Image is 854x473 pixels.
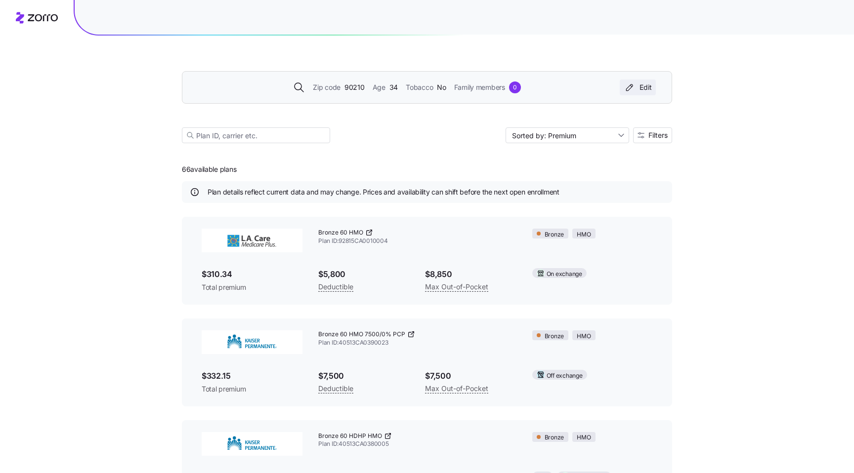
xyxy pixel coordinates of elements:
span: 34 [389,82,398,93]
span: HMO [577,433,591,442]
span: Age [373,82,385,93]
span: No [437,82,446,93]
div: 0 [509,81,521,93]
span: Max Out-of-Pocket [425,383,488,394]
span: Deductible [318,281,353,293]
span: HMO [577,230,591,239]
span: Filters [648,132,668,139]
img: Kaiser Permanente [202,432,302,456]
button: Filters [633,127,672,143]
span: 90210 [344,82,365,93]
span: $332.15 [202,370,302,382]
span: $8,850 [425,268,516,280]
span: Bronze 60 HMO 7500/0% PCP [318,330,405,339]
span: $310.34 [202,268,302,280]
span: Bronze 60 HDHP HMO [318,432,382,440]
div: Edit [624,82,652,92]
span: $7,500 [425,370,516,382]
span: Plan ID: 92815CA0010004 [318,237,516,245]
span: $7,500 [318,370,409,382]
span: HMO [577,332,591,341]
button: Edit [620,79,656,95]
span: Tobacco [406,82,433,93]
span: 66 available plans [182,164,236,174]
span: Bronze [545,433,564,442]
span: Family members [454,82,505,93]
span: Max Out-of-Pocket [425,281,488,293]
span: $5,800 [318,268,409,280]
span: Off exchange [547,371,583,381]
input: Sort by [506,127,629,143]
img: L.A. Care Health Plan [202,229,302,252]
span: Plan ID: 40513CA0380005 [318,440,516,448]
img: Kaiser Permanente [202,330,302,354]
span: On exchange [547,270,582,279]
span: Plan details reflect current data and may change. Prices and availability can shift before the ne... [208,187,559,197]
span: Deductible [318,383,353,394]
input: Plan ID, carrier etc. [182,127,330,143]
span: Bronze 60 HMO [318,229,363,237]
span: Plan ID: 40513CA0390023 [318,339,516,347]
span: Zip code [313,82,341,93]
span: Total premium [202,282,302,292]
span: Bronze [545,230,564,239]
span: Bronze [545,332,564,341]
span: Total premium [202,384,302,394]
